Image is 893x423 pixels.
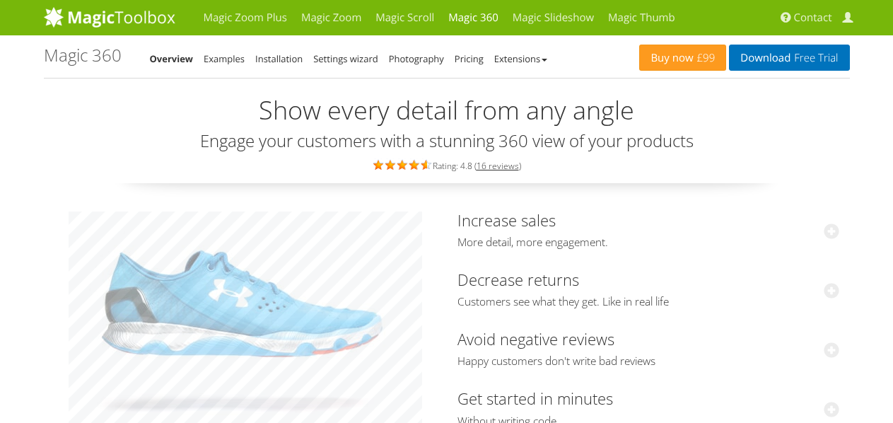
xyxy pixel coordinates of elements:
a: 16 reviews [477,160,519,172]
span: Customers see what they get. Like in real life [457,295,839,309]
a: Avoid negative reviewsHappy customers don't write bad reviews [457,328,839,369]
a: Decrease returnsCustomers see what they get. Like in real life [457,269,839,309]
span: Free Trial [790,52,838,64]
a: Extensions [494,52,547,65]
h2: Show every detail from any angle [44,96,850,124]
a: Overview [150,52,194,65]
span: £99 [694,52,716,64]
a: Examples [204,52,245,65]
a: Buy now£99 [639,45,726,71]
a: Photography [389,52,444,65]
h3: Engage your customers with a stunning 360 view of your products [44,132,850,150]
span: More detail, more engagement. [457,236,839,250]
a: Increase salesMore detail, more engagement. [457,209,839,250]
a: Installation [255,52,303,65]
img: MagicToolbox.com - Image tools for your website [44,6,175,28]
a: Settings wizard [313,52,378,65]
a: Pricing [455,52,484,65]
span: Happy customers don't write bad reviews [457,354,839,369]
h1: Magic 360 [44,46,122,64]
span: Contact [794,11,832,25]
div: Rating: 4.8 ( ) [44,157,850,173]
a: DownloadFree Trial [729,45,849,71]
